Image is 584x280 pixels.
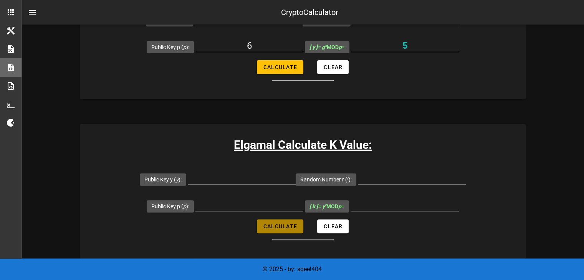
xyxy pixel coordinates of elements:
[183,44,186,50] i: p
[309,203,326,209] i: = y
[257,60,303,74] button: Calculate
[300,176,352,183] label: Random Number r ( ):
[151,43,189,51] label: Public Key p ( ):
[144,176,182,183] label: Public Key y ( ):
[281,7,338,18] div: CryptoCalculator
[80,136,526,153] h3: Elgamal Calculate K Value:
[338,203,341,209] i: p
[263,265,322,273] span: © 2025 - by: sqeel404
[347,176,349,181] sup: r
[309,203,318,209] b: [ k ]
[309,203,344,209] span: MOD =
[317,219,349,233] button: Clear
[309,44,318,50] b: [ y ]
[23,3,41,21] button: nav-menu-toggle
[263,223,297,229] span: Calculate
[309,44,345,50] span: MOD =
[151,203,189,210] label: Public Key p ( ):
[339,44,342,50] i: p
[309,44,327,50] i: = g
[325,203,326,208] sup: r
[317,60,349,74] button: Clear
[325,43,327,48] sup: x
[263,64,297,70] span: Calculate
[323,223,342,229] span: Clear
[323,64,342,70] span: Clear
[183,203,186,209] i: p
[257,219,303,233] button: Calculate
[176,176,179,183] i: y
